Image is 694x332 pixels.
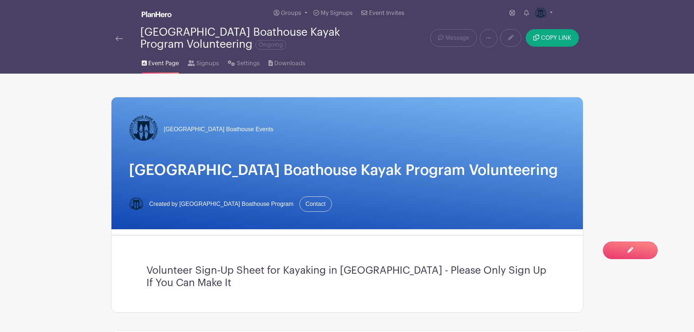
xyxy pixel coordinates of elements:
[146,265,548,289] h3: Volunteer Sign-Up Sheet for Kayaking in [GEOGRAPHIC_DATA] - Please Only Sign Up If You Can Make It
[129,115,158,144] img: Logo-Title.png
[274,59,305,68] span: Downloads
[142,50,179,74] a: Event Page
[541,35,571,41] span: COPY LINK
[188,50,219,74] a: Signups
[142,11,172,17] img: logo_white-6c42ec7e38ccf1d336a20a19083b03d10ae64f83f12c07503d8b9e83406b4c7d.svg
[140,26,376,50] div: [GEOGRAPHIC_DATA] Boathouse Kayak Program Volunteering
[299,196,332,212] a: Contact
[281,10,301,16] span: Groups
[369,10,404,16] span: Event Invites
[196,59,219,68] span: Signups
[115,36,123,41] img: back-arrow-29a5d9b10d5bd6ae65dc969a981735edf675c4d7a1fe02e03b50dbd4ba3cdb55.svg
[228,50,259,74] a: Settings
[268,50,305,74] a: Downloads
[148,59,179,68] span: Event Page
[321,10,353,16] span: My Signups
[535,7,546,19] img: Logo-Title.png
[164,125,274,134] span: [GEOGRAPHIC_DATA] Boathouse Events
[430,29,477,47] a: Message
[237,59,260,68] span: Settings
[129,161,565,179] h1: [GEOGRAPHIC_DATA] Boathouse Kayak Program Volunteering
[446,34,469,42] span: Message
[149,200,294,208] span: Created by [GEOGRAPHIC_DATA] Boathouse Program
[129,197,144,211] img: Logo-Title.png
[255,40,286,50] span: Ongoing
[526,29,579,47] button: COPY LINK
